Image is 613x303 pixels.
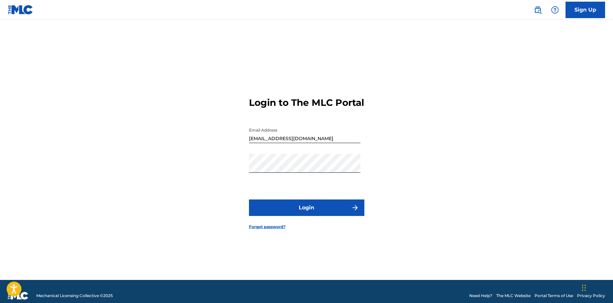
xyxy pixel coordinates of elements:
img: f7272a7cc735f4ea7f67.svg [351,204,359,212]
div: Drag [582,278,586,298]
a: Privacy Policy [577,293,605,299]
a: Forgot password? [249,224,286,230]
a: Portal Terms of Use [535,293,573,299]
img: search [534,6,542,14]
img: help [551,6,559,14]
a: Public Search [531,3,544,16]
a: Sign Up [566,2,605,18]
div: Help [548,3,562,16]
iframe: Chat Widget [580,271,613,303]
button: Login [249,199,364,216]
img: MLC Logo [8,5,33,15]
a: Need Help? [469,293,492,299]
a: The MLC Website [496,293,531,299]
h3: Login to The MLC Portal [249,97,364,108]
span: Mechanical Licensing Collective © 2025 [36,293,113,299]
img: logo [8,292,28,300]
